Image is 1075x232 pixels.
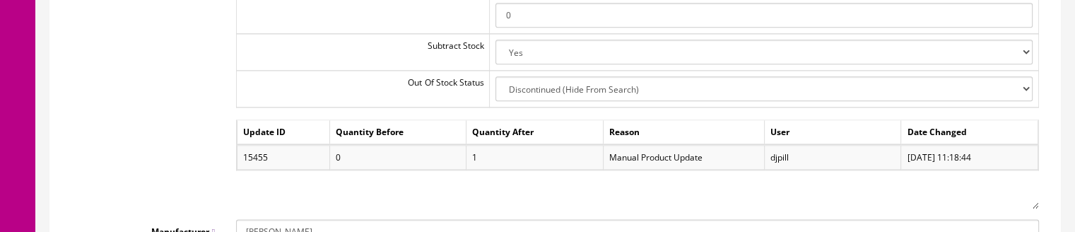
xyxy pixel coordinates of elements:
[901,120,1038,144] td: Date Changed
[237,146,329,170] td: 15455
[194,92,608,106] font: You are looking at a [PERSON_NAME]-108 pad in excellent working condition.
[329,120,466,144] td: Quantity Before
[764,146,901,170] td: djpill
[237,120,329,144] td: Update ID
[237,34,490,71] td: Subtract Stock
[408,76,483,88] span: Out Of Stock Status
[329,146,466,170] td: 0
[265,19,537,45] strong: [PERSON_NAME]-108 Pad
[603,146,764,170] td: Manual Product Update
[466,120,604,144] td: Quantity After
[901,146,1038,170] td: [DATE] 11:18:44
[764,120,901,144] td: User
[603,120,764,144] td: Reason
[466,146,604,170] td: 1
[25,122,776,156] font: This item is already packaged and ready for shipment so this will ship quick. Buy with confidence...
